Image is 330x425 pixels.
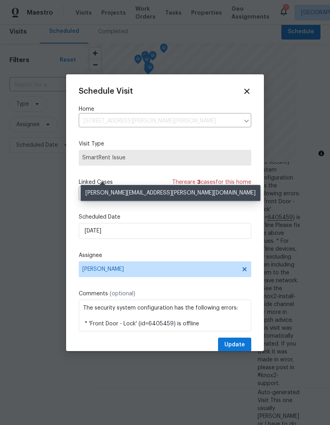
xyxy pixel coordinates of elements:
[172,178,251,186] span: There are case s for this home
[79,251,251,259] label: Assignee
[79,188,229,200] input: Select cases
[218,338,251,352] button: Update
[81,185,260,201] div: [PERSON_NAME][EMAIL_ADDRESS][PERSON_NAME][DOMAIN_NAME]
[79,178,113,186] span: Linked Cases
[197,179,201,185] span: 3
[224,340,245,350] span: Update
[79,223,251,239] input: M/D/YYYY
[79,290,251,298] label: Comments
[110,291,135,297] span: (optional)
[79,115,239,127] input: Enter in an address
[82,154,248,162] span: SmartRent Issue
[243,87,251,96] span: Close
[79,140,251,148] label: Visit Type
[82,266,237,272] span: [PERSON_NAME]
[79,300,251,331] textarea: The security system configuration has the following errors: * 'Front Door - Lock' (id=6405459) is...
[79,213,251,221] label: Scheduled Date
[79,87,133,95] span: Schedule Visit
[79,105,251,113] label: Home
